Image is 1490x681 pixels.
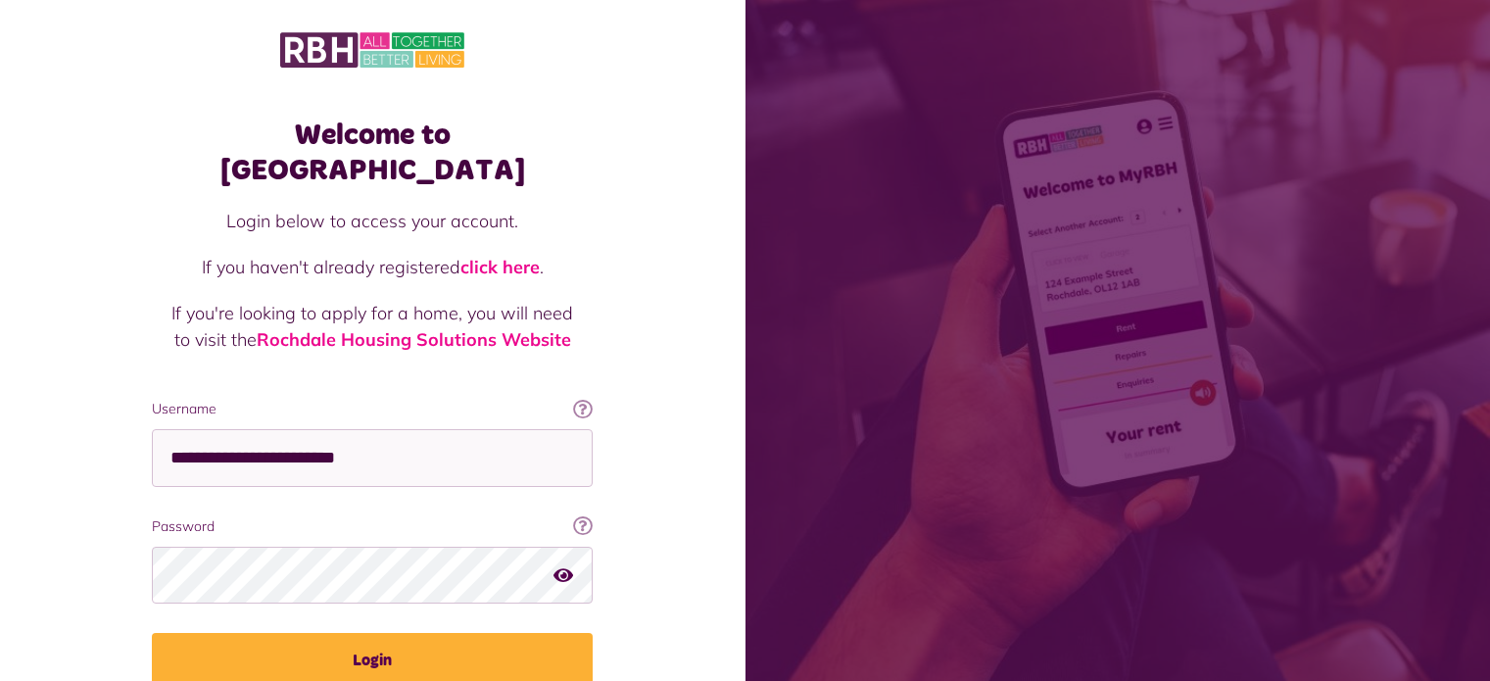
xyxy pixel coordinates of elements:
a: Rochdale Housing Solutions Website [257,328,571,351]
label: Password [152,516,593,537]
img: MyRBH [280,29,464,71]
p: Login below to access your account. [171,208,573,234]
label: Username [152,399,593,419]
a: click here [460,256,540,278]
p: If you haven't already registered . [171,254,573,280]
p: If you're looking to apply for a home, you will need to visit the [171,300,573,353]
h1: Welcome to [GEOGRAPHIC_DATA] [152,118,593,188]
